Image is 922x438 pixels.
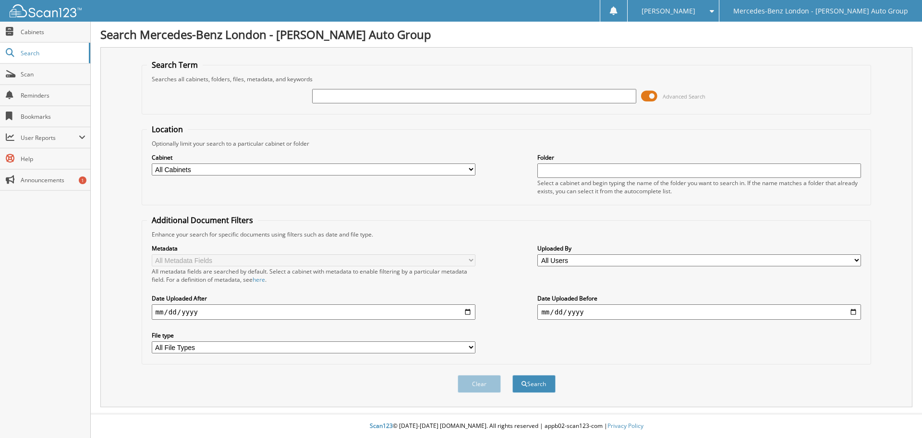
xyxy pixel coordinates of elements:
span: User Reports [21,134,79,142]
span: Bookmarks [21,113,85,121]
label: File type [152,331,475,339]
div: All metadata fields are searched by default. Select a cabinet with metadata to enable filtering b... [152,267,475,284]
span: Mercedes-Benz London - [PERSON_NAME] Auto Group [733,8,908,14]
label: Folder [537,153,861,162]
span: Reminders [21,91,85,100]
div: Optionally limit your search to a particular cabinet or folder [147,139,866,148]
label: Metadata [152,244,475,252]
legend: Additional Document Filters [147,215,258,225]
label: Date Uploaded After [152,294,475,302]
label: Cabinet [152,153,475,162]
span: Search [21,49,84,57]
input: start [152,304,475,320]
h1: Search Mercedes-Benz London - [PERSON_NAME] Auto Group [100,26,912,42]
legend: Location [147,124,188,135]
span: Advanced Search [663,93,705,100]
button: Search [512,375,556,393]
div: © [DATE]-[DATE] [DOMAIN_NAME]. All rights reserved | appb02-scan123-com | [91,414,922,438]
div: Searches all cabinets, folders, files, metadata, and keywords [147,75,866,83]
div: 1 [79,176,86,184]
button: Clear [458,375,501,393]
label: Date Uploaded Before [537,294,861,302]
a: here [253,275,265,284]
div: Enhance your search for specific documents using filters such as date and file type. [147,230,866,238]
img: scan123-logo-white.svg [10,4,82,17]
span: Cabinets [21,28,85,36]
a: Privacy Policy [607,422,643,430]
span: [PERSON_NAME] [642,8,695,14]
span: Announcements [21,176,85,184]
span: Help [21,155,85,163]
span: Scan123 [370,422,393,430]
div: Select a cabinet and begin typing the name of the folder you want to search in. If the name match... [537,179,861,195]
label: Uploaded By [537,244,861,252]
input: end [537,304,861,320]
span: Scan [21,70,85,78]
legend: Search Term [147,60,203,70]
